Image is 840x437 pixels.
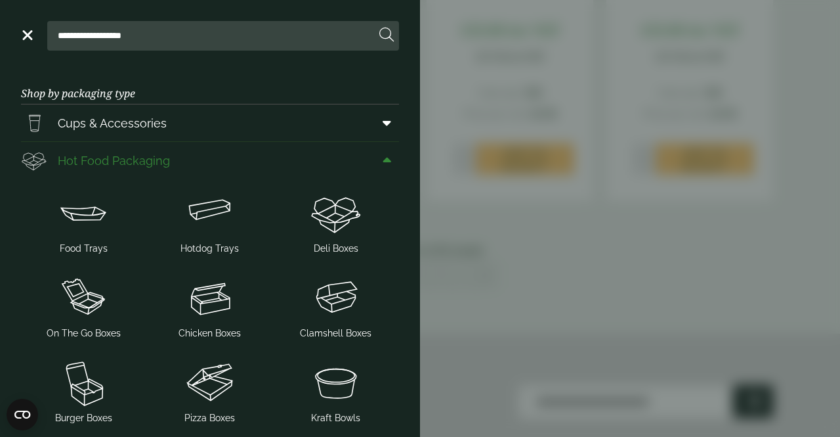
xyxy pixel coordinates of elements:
[21,147,47,173] img: Deli_box.svg
[152,184,268,258] a: Hotdog Trays
[152,356,268,409] img: Pizza_boxes.svg
[58,114,167,132] span: Cups & Accessories
[47,327,121,340] span: On The Go Boxes
[26,184,142,258] a: Food Trays
[278,184,394,258] a: Deli Boxes
[21,142,399,179] a: Hot Food Packaging
[152,269,268,343] a: Chicken Boxes
[278,271,394,324] img: Clamshell_box.svg
[21,110,47,136] img: PintNhalf_cup.svg
[26,271,142,324] img: OnTheGo_boxes.svg
[278,356,394,409] img: SoupNsalad_bowls.svg
[55,411,112,425] span: Burger Boxes
[26,354,142,428] a: Burger Boxes
[300,327,371,340] span: Clamshell Boxes
[311,411,360,425] span: Kraft Bowls
[21,104,399,141] a: Cups & Accessories
[58,152,170,170] span: Hot Food Packaging
[21,66,399,104] h3: Shop by packaging type
[278,269,394,343] a: Clamshell Boxes
[152,187,268,239] img: Hotdog_tray.svg
[26,269,142,343] a: On The Go Boxes
[26,356,142,409] img: Burger_box.svg
[278,187,394,239] img: Deli_box.svg
[314,242,358,256] span: Deli Boxes
[180,242,239,256] span: Hotdog Trays
[178,327,241,340] span: Chicken Boxes
[7,399,38,430] button: Open CMP widget
[26,187,142,239] img: Food_tray.svg
[60,242,108,256] span: Food Trays
[152,271,268,324] img: Chicken_box-1.svg
[184,411,235,425] span: Pizza Boxes
[152,354,268,428] a: Pizza Boxes
[278,354,394,428] a: Kraft Bowls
